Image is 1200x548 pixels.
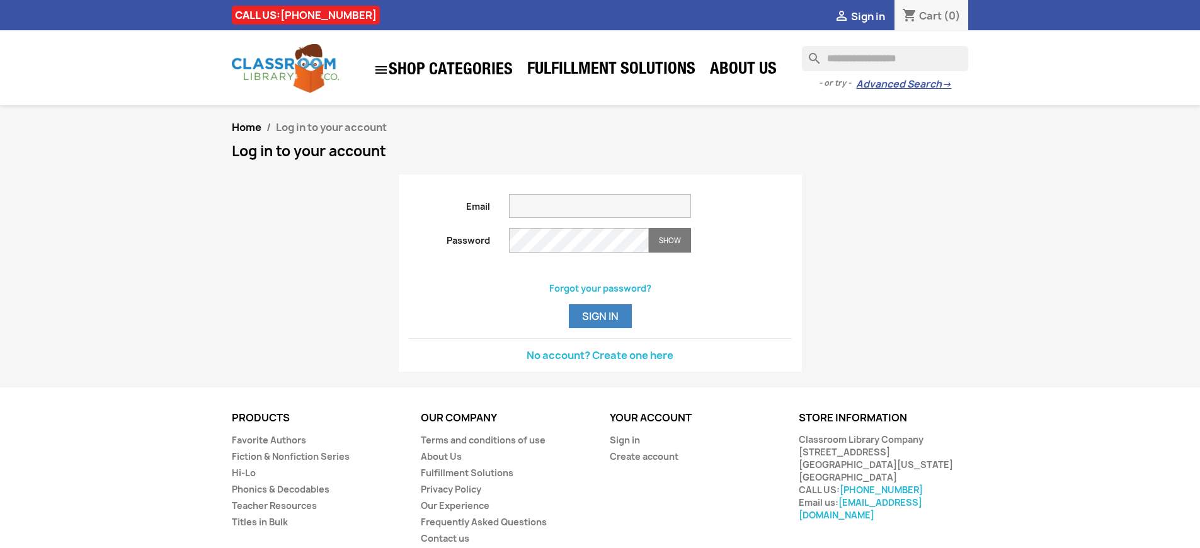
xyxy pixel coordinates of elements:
p: Products [232,413,402,424]
a: Home [232,120,261,134]
a: Fulfillment Solutions [521,58,702,83]
i: search [802,46,817,61]
a: Fulfillment Solutions [421,467,513,479]
a: [EMAIL_ADDRESS][DOMAIN_NAME] [799,496,922,521]
a: [PHONE_NUMBER] [840,484,923,496]
a: Titles in Bulk [232,516,288,528]
span: - or try - [819,77,856,89]
span: → [942,78,951,91]
label: Email [399,194,500,213]
a: SHOP CATEGORIES [367,56,519,84]
a: Terms and conditions of use [421,434,546,446]
a: Phonics & Decodables [232,483,329,495]
div: Classroom Library Company [STREET_ADDRESS] [GEOGRAPHIC_DATA][US_STATE] [GEOGRAPHIC_DATA] CALL US:... [799,433,969,522]
i:  [374,62,389,77]
i: shopping_cart [902,9,917,24]
a: Frequently Asked Questions [421,516,547,528]
a: Our Experience [421,499,489,511]
a: Your account [610,411,692,425]
a: Create account [610,450,678,462]
span: Log in to your account [276,120,387,134]
a:  Sign in [834,9,885,23]
a: Forgot your password? [549,282,651,294]
div: CALL US: [232,6,380,25]
a: No account? Create one here [527,348,673,362]
button: Show [649,228,691,253]
span: Sign in [851,9,885,23]
a: Favorite Authors [232,434,306,446]
button: Sign in [569,304,632,328]
a: About Us [704,58,783,83]
a: Teacher Resources [232,499,317,511]
a: Contact us [421,532,469,544]
p: Our company [421,413,591,424]
span: (0) [944,9,961,23]
a: About Us [421,450,462,462]
h1: Log in to your account [232,144,969,159]
p: Store information [799,413,969,424]
a: Fiction & Nonfiction Series [232,450,350,462]
span: Cart [919,9,942,23]
a: Hi-Lo [232,467,256,479]
a: Sign in [610,434,640,446]
a: [PHONE_NUMBER] [280,8,377,22]
input: Password input [509,228,649,253]
a: Privacy Policy [421,483,481,495]
a: Advanced Search→ [856,78,951,91]
i:  [834,9,849,25]
label: Password [399,228,500,247]
img: Classroom Library Company [232,44,339,93]
input: Search [802,46,968,71]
